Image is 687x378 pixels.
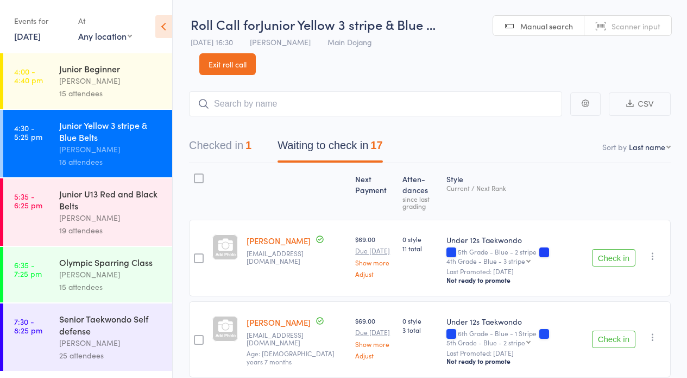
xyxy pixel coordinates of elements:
div: 4th Grade - Blue - 3 stripe [446,257,525,264]
time: 4:00 - 4:40 pm [14,67,43,84]
a: Adjust [355,270,394,277]
span: 3 total [402,325,438,334]
a: 5:35 -6:25 pmJunior U13 Red and Black Belts[PERSON_NAME]19 attendees [3,178,172,246]
div: Olympic Sparring Class [59,256,163,268]
span: Age: [DEMOGRAPHIC_DATA] years 7 months [247,349,335,365]
div: Senior Taekwondo Self defense [59,313,163,337]
div: Not ready to promote [446,276,583,284]
div: [PERSON_NAME] [59,143,163,156]
span: 11 total [402,244,438,253]
div: Junior Yellow 3 stripe & Blue Belts [59,119,163,143]
span: Roll Call for [191,15,260,33]
a: 4:00 -4:40 pmJunior Beginner[PERSON_NAME]15 attendees [3,53,172,109]
button: Waiting to check in17 [278,134,382,163]
div: Events for [14,12,67,30]
div: Junior U13 Red and Black Belts [59,188,163,212]
span: [PERSON_NAME] [250,36,311,47]
time: 4:30 - 5:25 pm [14,123,42,141]
a: [DATE] [14,30,41,42]
div: Not ready to promote [446,357,583,365]
time: 5:35 - 6:25 pm [14,192,42,209]
button: Checked in1 [189,134,251,163]
span: 0 style [402,234,438,244]
a: Exit roll call [199,53,256,75]
div: 17 [370,139,382,151]
button: Check in [592,331,635,348]
a: [PERSON_NAME] [247,235,311,246]
small: ashleec1990@icloud.com [247,331,346,347]
div: $69.00 [355,316,394,359]
div: since last grading [402,195,438,209]
div: [PERSON_NAME] [59,337,163,349]
div: 19 attendees [59,224,163,237]
span: Scanner input [612,21,660,32]
div: Style [442,168,587,215]
div: At [78,12,132,30]
span: 0 style [402,316,438,325]
a: [PERSON_NAME] [247,317,311,328]
div: 25 attendees [59,349,163,362]
a: Adjust [355,352,394,359]
div: Current / Next Rank [446,184,583,191]
div: 18 attendees [59,156,163,168]
span: Junior Yellow 3 stripe & Blue … [260,15,436,33]
small: Due [DATE] [355,247,394,255]
div: Junior Beginner [59,63,163,75]
a: 4:30 -5:25 pmJunior Yellow 3 stripe & Blue Belts[PERSON_NAME]18 attendees [3,110,172,177]
small: Last Promoted: [DATE] [446,268,583,275]
a: 6:35 -7:25 pmOlympic Sparring Class[PERSON_NAME]15 attendees [3,247,172,302]
span: Main Dojang [327,36,372,47]
div: Under 12s Taekwondo [446,234,583,245]
a: Show more [355,259,394,266]
div: Any location [78,30,132,42]
div: 5th Grade - Blue - 2 stripe [446,248,583,264]
span: Manual search [520,21,573,32]
div: Atten­dances [398,168,443,215]
time: 7:30 - 8:25 pm [14,317,42,334]
small: Last Promoted: [DATE] [446,349,583,357]
div: [PERSON_NAME] [59,75,163,87]
button: Check in [592,249,635,267]
span: [DATE] 16:30 [191,36,233,47]
a: Show more [355,340,394,348]
div: 6th Grade - Blue - 1 Stripe [446,330,583,346]
small: nicholasbenyon@activ8.net.au [247,250,346,265]
a: 7:30 -8:25 pmSenior Taekwondo Self defense[PERSON_NAME]25 attendees [3,303,172,371]
div: $69.00 [355,234,394,277]
div: [PERSON_NAME] [59,212,163,224]
div: Last name [629,141,665,152]
input: Search by name [189,91,562,116]
div: 5th Grade - Blue - 2 stripe [446,339,525,346]
div: Next Payment [351,168,398,215]
small: Due [DATE] [355,329,394,336]
div: Under 12s Taekwondo [446,316,583,327]
div: 15 attendees [59,281,163,293]
div: 15 attendees [59,87,163,100]
div: [PERSON_NAME] [59,268,163,281]
label: Sort by [602,141,627,152]
button: CSV [609,92,671,116]
div: 1 [245,139,251,151]
time: 6:35 - 7:25 pm [14,261,42,278]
